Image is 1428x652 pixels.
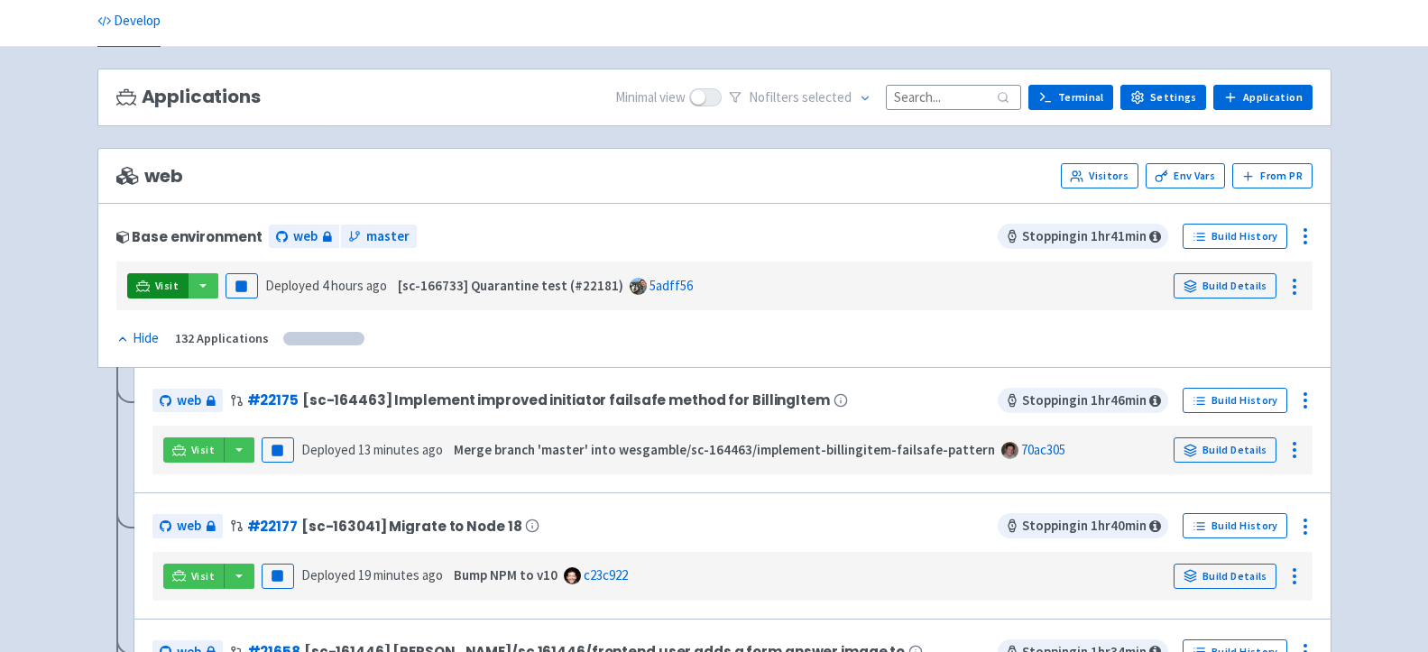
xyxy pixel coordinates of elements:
a: Build History [1183,513,1287,538]
a: Build Details [1174,273,1276,298]
button: From PR [1232,163,1313,188]
h3: Applications [116,87,261,107]
a: Visit [163,437,225,463]
button: Hide [116,328,161,349]
a: Visit [127,273,189,298]
a: Env Vars [1146,163,1225,188]
span: selected [802,88,852,106]
strong: Merge branch 'master' into wesgamble/sc-164463/implement-billingitem-failsafe-pattern [454,441,995,458]
a: Build History [1183,388,1287,413]
span: web [293,226,318,247]
span: web [177,516,201,537]
time: 13 minutes ago [358,441,443,458]
a: Visitors [1061,163,1138,188]
strong: [sc-166733] Quarantine test (#22181) [398,277,623,294]
div: Hide [116,328,159,349]
span: Deployed [301,441,443,458]
a: web [152,514,223,538]
span: Visit [191,443,215,457]
a: Build History [1183,224,1287,249]
a: Terminal [1028,85,1113,110]
a: 70ac305 [1021,441,1065,458]
span: Minimal view [615,87,686,108]
button: Pause [262,437,294,463]
button: Pause [226,273,258,298]
a: Settings [1120,85,1206,110]
span: [sc-163041] Migrate to Node 18 [301,519,522,534]
a: #22175 [247,390,299,409]
a: Build Details [1174,437,1276,463]
a: Build Details [1174,564,1276,589]
input: Search... [886,85,1021,109]
span: web [116,166,183,187]
a: web [152,389,223,413]
span: Visit [191,569,215,583]
a: master [341,225,417,249]
span: [sc-164463] Implement improved initiator failsafe method for BillingItem [302,392,830,408]
time: 19 minutes ago [358,566,443,583]
span: Stopping in 1 hr 40 min [998,513,1168,538]
span: Stopping in 1 hr 41 min [998,224,1168,249]
span: master [366,226,410,247]
span: web [177,390,201,411]
time: 4 hours ago [322,277,387,294]
div: 132 Applications [175,328,269,349]
a: #22177 [247,517,298,536]
strong: Bump NPM to v10 [454,566,557,583]
a: web [269,225,339,249]
span: Visit [155,279,179,293]
span: Deployed [301,566,443,583]
button: Pause [262,564,294,589]
a: Visit [163,564,225,589]
a: Application [1213,85,1312,110]
a: c23c922 [584,566,628,583]
div: Base environment [116,229,263,244]
span: Stopping in 1 hr 46 min [998,388,1168,413]
span: Deployed [265,277,387,294]
a: 5adff56 [650,277,693,294]
span: No filter s [749,87,852,108]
